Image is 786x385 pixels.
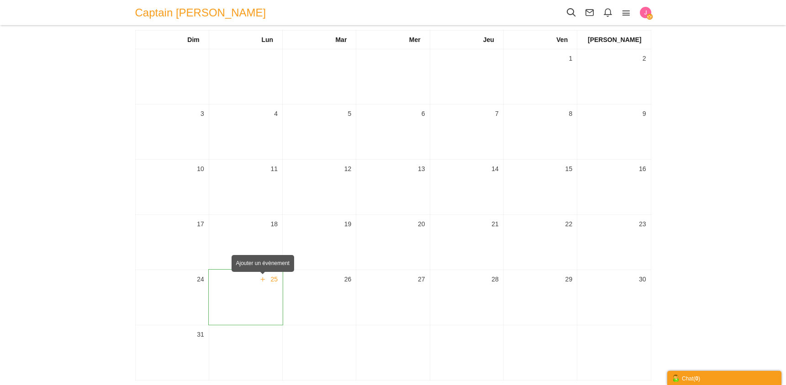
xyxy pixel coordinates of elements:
a: Captain [PERSON_NAME] [135,2,273,23]
span: ( ) [693,375,700,382]
div: Chat [672,373,777,383]
img: HaEgM0VWESYAAAAASUVORK5CYII= [640,7,651,18]
strong: 0 [695,375,698,382]
a: Ajouter un évènement [255,275,270,284]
